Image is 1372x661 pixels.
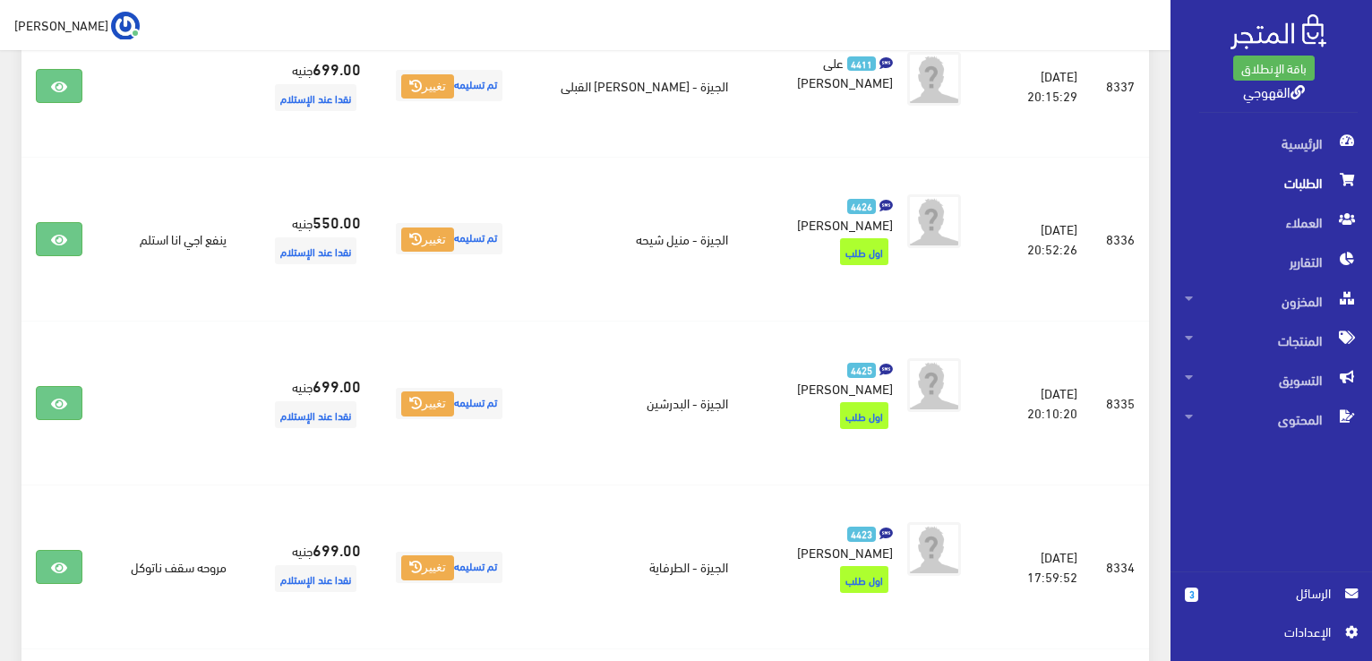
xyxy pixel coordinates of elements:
td: الجيزة - منيل شيحه [522,157,742,321]
strong: 699.00 [313,56,361,80]
span: اول طلب [840,566,888,593]
td: [DATE] 20:10:20 [990,321,1092,485]
span: 4426 [847,199,877,214]
span: [PERSON_NAME] [797,211,893,236]
td: جنيه [241,157,375,321]
span: [PERSON_NAME] [797,539,893,564]
button: تغيير [401,555,454,580]
span: 3 [1185,588,1198,602]
a: الرئيسية [1170,124,1372,163]
span: اول طلب [840,238,888,265]
td: جنيه [241,485,375,649]
strong: 699.00 [313,537,361,561]
span: المنتجات [1185,321,1358,360]
span: تم تسليمه [396,552,502,583]
td: الجيزة - البدرشين [522,321,742,485]
span: الطلبات [1185,163,1358,202]
span: 4425 [847,363,877,378]
img: . [1231,14,1326,49]
a: 4411 على [PERSON_NAME] [771,52,893,91]
span: المحتوى [1185,399,1358,439]
td: ينفع اجي انا استلم [97,157,241,321]
img: avatar.png [907,358,961,412]
a: اﻹعدادات [1185,622,1358,650]
span: نقدا عند الإستلام [275,565,356,592]
span: الرئيسية [1185,124,1358,163]
iframe: Drift Widget Chat Controller [21,538,90,606]
span: 4411 [847,56,877,72]
span: 4423 [847,527,877,542]
td: جنيه [241,321,375,485]
span: على [PERSON_NAME] [797,49,893,94]
a: 3 الرسائل [1185,583,1358,622]
a: 4426 [PERSON_NAME] [771,194,893,234]
span: تم تسليمه [396,70,502,101]
button: تغيير [401,227,454,253]
span: نقدا عند الإستلام [275,237,356,264]
td: 8337 [1092,14,1149,158]
img: ... [111,12,140,40]
a: 4425 [PERSON_NAME] [771,358,893,398]
td: الجيزة - [PERSON_NAME] القبلى [522,14,742,158]
td: [DATE] 20:15:29 [990,14,1092,158]
button: تغيير [401,74,454,99]
td: [DATE] 17:59:52 [990,485,1092,649]
td: جنيه [241,14,375,158]
strong: 550.00 [313,210,361,233]
a: باقة الإنطلاق [1233,56,1315,81]
span: تم تسليمه [396,223,502,254]
button: تغيير [401,391,454,416]
a: المخزون [1170,281,1372,321]
a: القهوجي [1243,78,1305,104]
span: الرسائل [1213,583,1331,603]
td: 8336 [1092,157,1149,321]
span: العملاء [1185,202,1358,242]
span: [PERSON_NAME] [797,375,893,400]
span: التقارير [1185,242,1358,281]
td: [DATE] 20:52:26 [990,157,1092,321]
a: العملاء [1170,202,1372,242]
strong: 699.00 [313,373,361,397]
td: 8335 [1092,321,1149,485]
span: التسويق [1185,360,1358,399]
a: المنتجات [1170,321,1372,360]
img: avatar.png [907,194,961,248]
img: avatar.png [907,52,961,106]
img: avatar.png [907,522,961,576]
a: ... [PERSON_NAME] [14,11,140,39]
span: تم تسليمه [396,388,502,419]
td: مروحه سقف ناتوكل [97,485,241,649]
span: [PERSON_NAME] [14,13,108,36]
td: 8334 [1092,485,1149,649]
span: اﻹعدادات [1199,622,1330,641]
a: التقارير [1170,242,1372,281]
a: الطلبات [1170,163,1372,202]
a: المحتوى [1170,399,1372,439]
span: اول طلب [840,402,888,429]
td: الجيزة - الطرفاية [522,485,742,649]
span: المخزون [1185,281,1358,321]
a: 4423 [PERSON_NAME] [771,522,893,562]
span: نقدا عند الإستلام [275,401,356,428]
span: نقدا عند الإستلام [275,84,356,111]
